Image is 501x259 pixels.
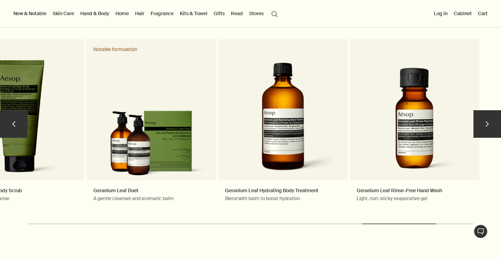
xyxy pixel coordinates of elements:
a: Hand & Body [79,9,111,18]
button: next slide [473,110,501,138]
a: Hair [134,9,146,18]
a: Home [114,9,130,18]
a: Cabinet [452,9,473,18]
button: New & Notable [12,9,48,18]
button: Log in [432,9,449,18]
button: Live Assistance [474,225,488,238]
a: Geranium Leaf Hydrating Body TreatmentBlend with balm to boost hydrationGeranium Leaf Hydrating B... [218,39,348,215]
a: Kits & Travel [178,9,209,18]
a: Fragrance [149,9,175,18]
a: Gifts [212,9,226,18]
a: Geranium Leaf DuetA gentle cleanser and aromatic balmGeranium Leaf Duet in outer carton Notable f... [86,39,216,215]
a: Geranium Leaf Rinse-Free Hand WashLight, non-sticky evaporative gelGeranium Leaf Rinse-Free Hand ... [350,39,479,215]
button: Cart [477,9,489,18]
button: Stores [248,9,265,18]
a: Skin Care [51,9,75,18]
a: Read [229,9,244,18]
button: Open search [268,7,281,20]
